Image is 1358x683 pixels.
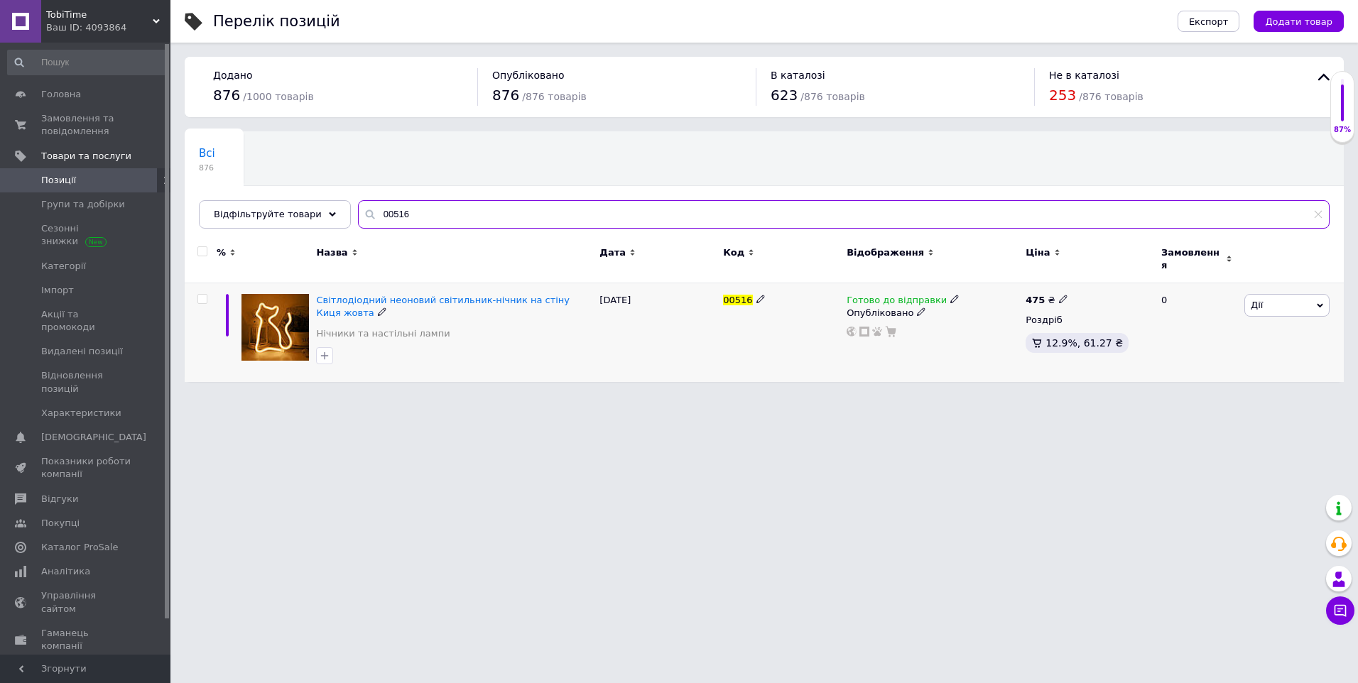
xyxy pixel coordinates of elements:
[1026,294,1068,307] div: ₴
[213,87,240,104] span: 876
[46,9,153,21] span: TobiTime
[492,70,565,81] span: Опубліковано
[7,50,168,75] input: Пошук
[41,308,131,334] span: Акції та промокоди
[847,307,1018,319] div: Опубліковано
[41,284,74,297] span: Імпорт
[316,246,347,259] span: Назва
[316,295,570,318] a: Світлодіодний неоновий світильник-нічник на стіну Киця жовта
[771,87,798,104] span: 623
[1251,300,1263,310] span: Дії
[217,246,226,259] span: %
[1026,246,1050,259] span: Ціна
[723,295,752,305] span: 00516
[1049,87,1076,104] span: 253
[1326,596,1354,625] button: Чат з покупцем
[1026,314,1149,327] div: Роздріб
[41,407,121,420] span: Характеристики
[800,91,864,102] span: / 876 товарів
[358,200,1330,229] input: Пошук по назві позиції, артикулу і пошуковим запитам
[41,493,78,506] span: Відгуки
[213,14,340,29] div: Перелік позицій
[41,112,131,138] span: Замовлення та повідомлення
[522,91,586,102] span: / 876 товарів
[41,369,131,395] span: Відновлення позицій
[41,589,131,615] span: Управління сайтом
[492,87,519,104] span: 876
[214,209,322,219] span: Відфільтруйте товари
[1161,246,1222,272] span: Замовлення
[41,627,131,652] span: Гаманець компанії
[316,327,450,340] a: Нічники та настільні лампи
[723,246,744,259] span: Код
[41,260,86,273] span: Категорії
[1265,16,1332,27] span: Додати товар
[1049,70,1119,81] span: Не в каталозі
[41,174,76,187] span: Позиції
[41,455,131,481] span: Показники роботи компанії
[213,70,252,81] span: Додано
[771,70,825,81] span: В каталозі
[1331,125,1354,135] div: 87%
[1178,11,1240,32] button: Експорт
[41,517,80,530] span: Покупці
[1026,295,1045,305] b: 475
[41,222,131,248] span: Сезонні знижки
[847,295,947,310] span: Готово до відправки
[1189,16,1229,27] span: Експорт
[41,198,125,211] span: Групи та добірки
[41,88,81,101] span: Головна
[1254,11,1344,32] button: Додати товар
[1045,337,1123,349] span: 12.9%, 61.27 ₴
[199,163,215,173] span: 876
[41,541,118,554] span: Каталог ProSale
[41,565,90,578] span: Аналітика
[1079,91,1143,102] span: / 876 товарів
[41,431,146,444] span: [DEMOGRAPHIC_DATA]
[243,91,313,102] span: / 1000 товарів
[41,150,131,163] span: Товари та послуги
[46,21,170,34] div: Ваш ID: 4093864
[599,246,626,259] span: Дата
[847,246,924,259] span: Відображення
[241,294,309,361] img: Светодиодный неоновый светильник-ночник на стену Кошка желтая
[1153,283,1241,382] div: 0
[596,283,719,382] div: [DATE]
[199,147,215,160] span: Всі
[41,345,123,358] span: Видалені позиції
